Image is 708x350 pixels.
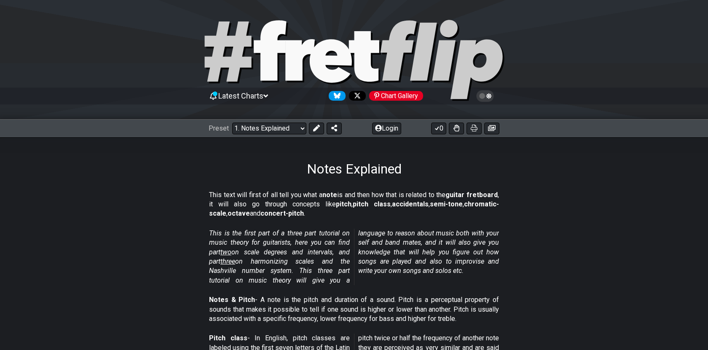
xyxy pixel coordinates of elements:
span: Latest Charts [218,91,263,100]
span: Toggle light / dark theme [480,92,490,100]
strong: semi-tone [430,200,463,208]
button: Share Preset [327,123,342,134]
button: 0 [431,123,446,134]
p: - A note is the pitch and duration of a sound. Pitch is a perceptual property of sounds that make... [209,295,499,323]
strong: note [322,191,337,199]
strong: Notes & Pitch [209,296,255,304]
h1: Notes Explained [307,161,402,177]
button: Toggle Dexterity for all fretkits [449,123,464,134]
span: Preset [209,124,229,132]
strong: pitch [336,200,351,208]
strong: Pitch class [209,334,247,342]
em: This is the first part of a three part tutorial on music theory for guitarists, here you can find... [209,229,499,284]
button: Login [372,123,401,134]
strong: accidentals [392,200,429,208]
a: Follow #fretflip at X [346,91,366,101]
button: Edit Preset [309,123,324,134]
select: Preset [232,123,306,134]
button: Print [467,123,482,134]
strong: pitch class [353,200,391,208]
strong: concert-pitch [260,209,304,217]
button: Create image [484,123,499,134]
strong: guitar fretboard [445,191,498,199]
a: Follow #fretflip at Bluesky [325,91,346,101]
div: Chart Gallery [369,91,423,101]
span: two [220,248,231,256]
span: three [220,257,235,265]
a: #fretflip at Pinterest [366,91,423,101]
strong: octave [228,209,250,217]
p: This text will first of all tell you what a is and then how that is related to the , it will also... [209,190,499,219]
